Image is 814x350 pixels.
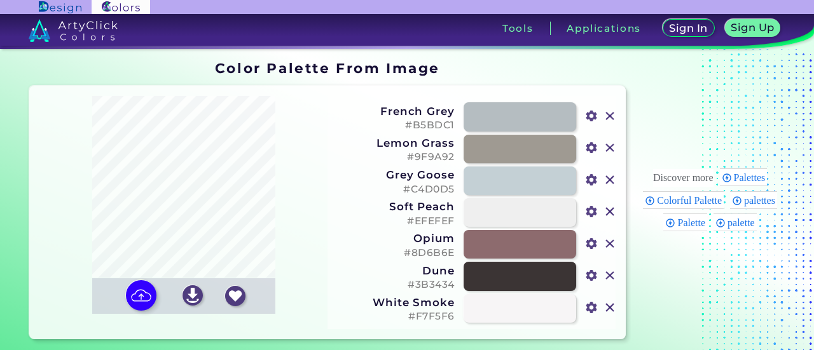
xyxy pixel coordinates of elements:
div: palette [714,213,757,231]
h5: Sign In [670,24,707,34]
img: icon_close.svg [602,267,618,284]
h3: Dune [336,264,455,277]
div: Palette [663,213,707,231]
h3: French Grey [336,105,455,118]
img: icon_download_white.svg [183,285,203,306]
img: logo_artyclick_colors_white.svg [29,19,118,42]
img: ArtyClick Design logo [39,1,81,13]
h3: Lemon Grass [336,137,455,149]
img: icon_close.svg [602,299,618,316]
span: Palette [677,217,709,228]
span: Colorful Palette [657,195,726,206]
h5: #C4D0D5 [336,184,455,196]
h3: Opium [336,232,455,245]
h5: Sign Up [732,23,773,33]
div: Colorful Palette [643,191,724,209]
div: Palettes [720,168,768,186]
h1: Color Palette From Image [215,58,440,77]
h3: Applications [567,24,641,33]
h3: White Smoke [336,296,455,309]
div: These are topics related to the article that might interest you [653,169,714,187]
img: icon_close.svg [602,140,618,156]
span: Palettes [734,172,769,183]
h5: #3B3434 [336,279,455,291]
div: palettes [730,191,777,209]
img: icon_close.svg [602,108,618,125]
h3: Soft Peach [336,200,455,213]
h5: #F7F5F6 [336,311,455,323]
span: palette [728,217,759,228]
h3: Grey Goose [336,168,455,181]
h5: #8D6B6E [336,247,455,259]
img: icon_close.svg [602,203,618,220]
a: Sign Up [726,20,779,37]
a: Sign In [664,20,713,37]
img: icon picture [126,280,156,311]
h5: #B5BDC1 [336,119,455,131]
h5: #9F9A92 [336,151,455,163]
img: icon_favourite_white.svg [225,286,245,306]
h5: #EFEFEF [336,215,455,227]
h3: Tools [502,24,534,33]
span: palettes [744,195,779,206]
img: icon_close.svg [602,236,618,252]
img: icon_close.svg [602,172,618,188]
